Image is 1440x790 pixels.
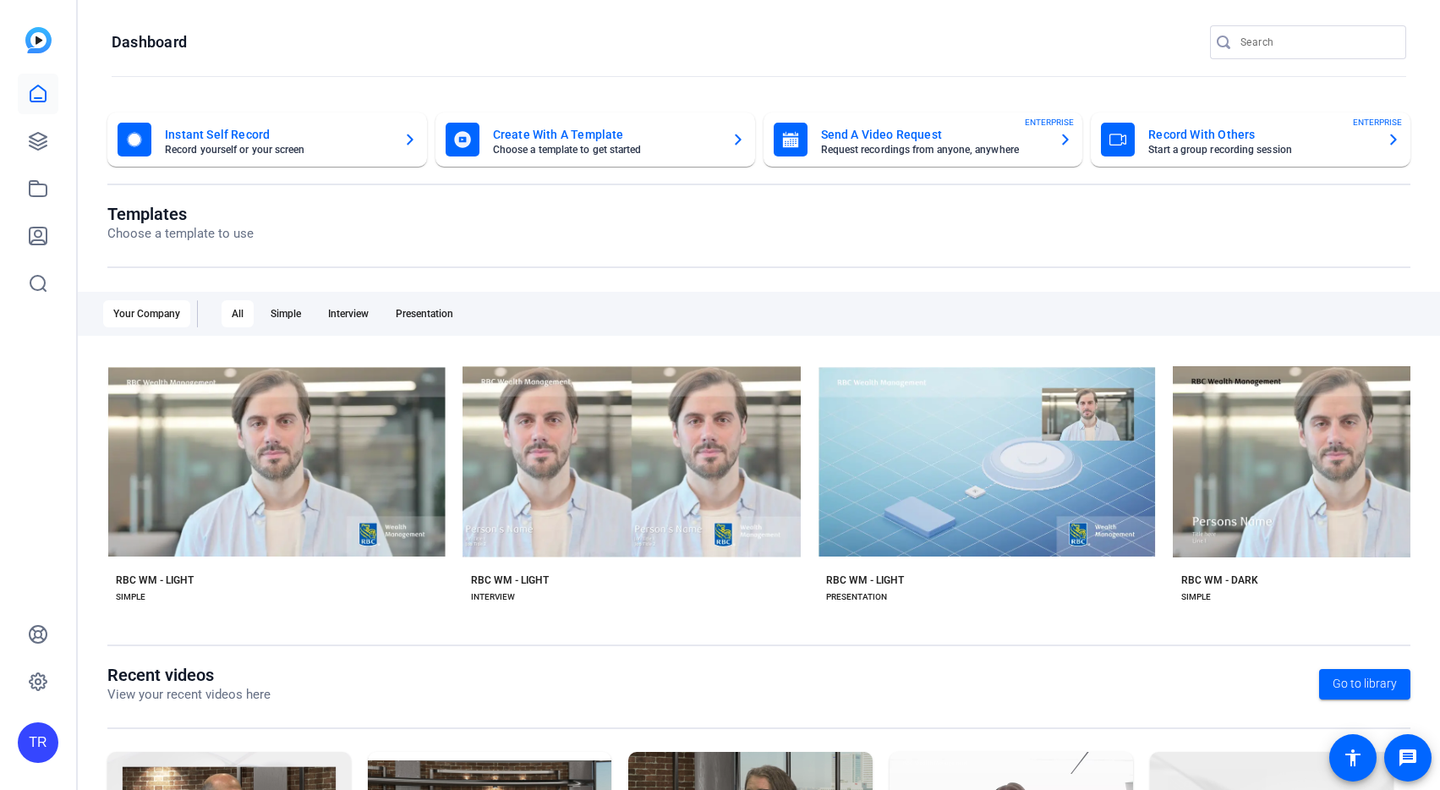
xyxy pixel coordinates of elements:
[1181,590,1211,604] div: SIMPLE
[1319,669,1410,699] a: Go to library
[1025,116,1074,129] span: ENTERPRISE
[103,300,190,327] div: Your Company
[318,300,379,327] div: Interview
[165,124,390,145] mat-card-title: Instant Self Record
[1091,112,1410,167] button: Record With OthersStart a group recording sessionENTERPRISE
[493,124,718,145] mat-card-title: Create With A Template
[107,685,271,705] p: View your recent videos here
[471,590,515,604] div: INTERVIEW
[386,300,463,327] div: Presentation
[435,112,755,167] button: Create With A TemplateChoose a template to get started
[107,665,271,685] h1: Recent videos
[25,27,52,53] img: blue-gradient.svg
[821,145,1046,155] mat-card-subtitle: Request recordings from anyone, anywhere
[826,590,887,604] div: PRESENTATION
[821,124,1046,145] mat-card-title: Send A Video Request
[112,32,187,52] h1: Dashboard
[1240,32,1393,52] input: Search
[107,204,254,224] h1: Templates
[1353,116,1402,129] span: ENTERPRISE
[1343,748,1363,768] mat-icon: accessibility
[116,590,145,604] div: SIMPLE
[116,573,194,587] div: RBC WM - LIGHT
[1148,145,1373,155] mat-card-subtitle: Start a group recording session
[764,112,1083,167] button: Send A Video RequestRequest recordings from anyone, anywhereENTERPRISE
[493,145,718,155] mat-card-subtitle: Choose a template to get started
[107,224,254,244] p: Choose a template to use
[1181,573,1258,587] div: RBC WM - DARK
[222,300,254,327] div: All
[1148,124,1373,145] mat-card-title: Record With Others
[260,300,311,327] div: Simple
[1398,748,1418,768] mat-icon: message
[471,573,549,587] div: RBC WM - LIGHT
[18,722,58,763] div: TR
[826,573,904,587] div: RBC WM - LIGHT
[165,145,390,155] mat-card-subtitle: Record yourself or your screen
[1333,675,1397,693] span: Go to library
[107,112,427,167] button: Instant Self RecordRecord yourself or your screen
